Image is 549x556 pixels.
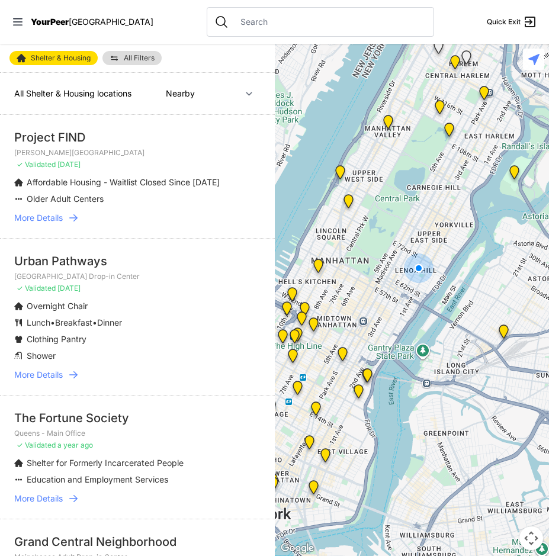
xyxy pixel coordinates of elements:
span: ✓ Validated [17,160,56,169]
span: Shelter & Housing [31,54,91,62]
span: All Shelter & Housing locations [14,88,131,98]
div: Project FIND [14,129,261,146]
div: Young Adult Residence [459,50,474,69]
a: More Details [14,212,261,224]
p: [GEOGRAPHIC_DATA] Drop-in Center [14,272,261,281]
div: Main Office [306,317,321,336]
div: Uptown/Harlem DYCD Youth Drop-in Center [448,55,463,74]
span: • [50,317,55,327]
div: Grand Central Neighborhood [14,533,261,550]
div: Antonio Olivieri Drop-in Center [290,327,305,346]
p: [PERSON_NAME][GEOGRAPHIC_DATA] [14,148,261,158]
div: The Fortune Society [14,410,261,426]
div: Sylvia's Place [280,301,294,320]
div: Urban Pathways [14,253,261,269]
span: ✓ Validated [17,441,56,449]
div: Keener Men's Shelter [507,165,522,184]
a: More Details [14,493,261,504]
div: New York City Location [290,381,305,400]
a: More Details [14,369,261,381]
div: Headquarters [309,401,323,420]
div: Margaret Cochran Corbin VA Campus, Veteran's Hospital [351,384,366,403]
div: Lower East Side Youth Drop-in Center. Yellow doors with grey buzzer on the right [306,480,321,499]
span: Older Adult Centers [27,194,104,204]
div: University Community Social Services (UCSS) [318,448,333,467]
span: Lunch [27,317,50,327]
span: Clothing Pantry [27,334,86,344]
div: Third Street Men's Shelter and Clinic [302,435,317,454]
img: Google [278,541,317,556]
span: More Details [14,212,63,224]
span: Breakfast [55,317,92,327]
span: Shelter for Formerly Incarcerated People [27,458,184,468]
span: Education and Employment Services [27,474,168,484]
span: Overnight Chair [27,301,88,311]
div: DYCD Youth Drop-in Center [297,302,312,321]
span: Dinner [97,317,122,327]
span: More Details [14,493,63,504]
a: All Filters [102,51,162,65]
p: Queens - Main Office [14,429,261,438]
div: ServiceLine [287,329,302,348]
div: Chelsea Foyer at The Christopher Temporary Youth Housing [285,349,300,368]
a: YourPeer[GEOGRAPHIC_DATA] [31,18,153,25]
div: You are here! [404,253,434,283]
a: Shelter & Housing [9,51,98,65]
span: YourPeer [31,17,69,27]
span: Affordable Housing - Waitlist Closed Since [DATE] [27,177,220,187]
div: Trinity Lutheran Church [381,115,396,134]
span: a year ago [57,441,93,449]
span: ✓ Validated [17,284,56,293]
span: [DATE] [57,160,81,169]
div: 9th Avenue Drop-in Center [311,259,326,278]
div: Upper West Side, Closed [489,27,503,46]
a: Open this area in Google Maps (opens a new window) [278,541,317,556]
span: [DATE] [57,284,81,293]
div: Queens - Main Office [496,324,511,343]
div: Hamilton Senior Center [341,194,356,213]
div: 820 MRT Residential Chemical Dependence Treatment Program [432,100,447,119]
div: Bailey House, Inc. [477,86,492,105]
span: Shower [27,351,56,361]
input: Search [233,16,426,28]
div: Mainchance Adult Drop-in Center [335,347,350,366]
span: All Filters [124,54,155,62]
span: Quick Exit [487,17,521,27]
div: Corporate Office, no walk-ins [294,311,309,330]
div: Queen of Peace Single Female-Identified Adult Shelter [431,40,446,59]
a: Quick Exit [487,15,537,29]
span: • [92,317,97,327]
button: Map camera controls [519,526,543,550]
div: New York [285,287,300,306]
span: [GEOGRAPHIC_DATA] [69,17,153,27]
div: Chelsea [275,329,290,348]
div: 30th Street Intake Center for Men [360,368,375,387]
span: More Details [14,369,63,381]
div: Administrative Office, No Walk-Ins [333,165,348,184]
